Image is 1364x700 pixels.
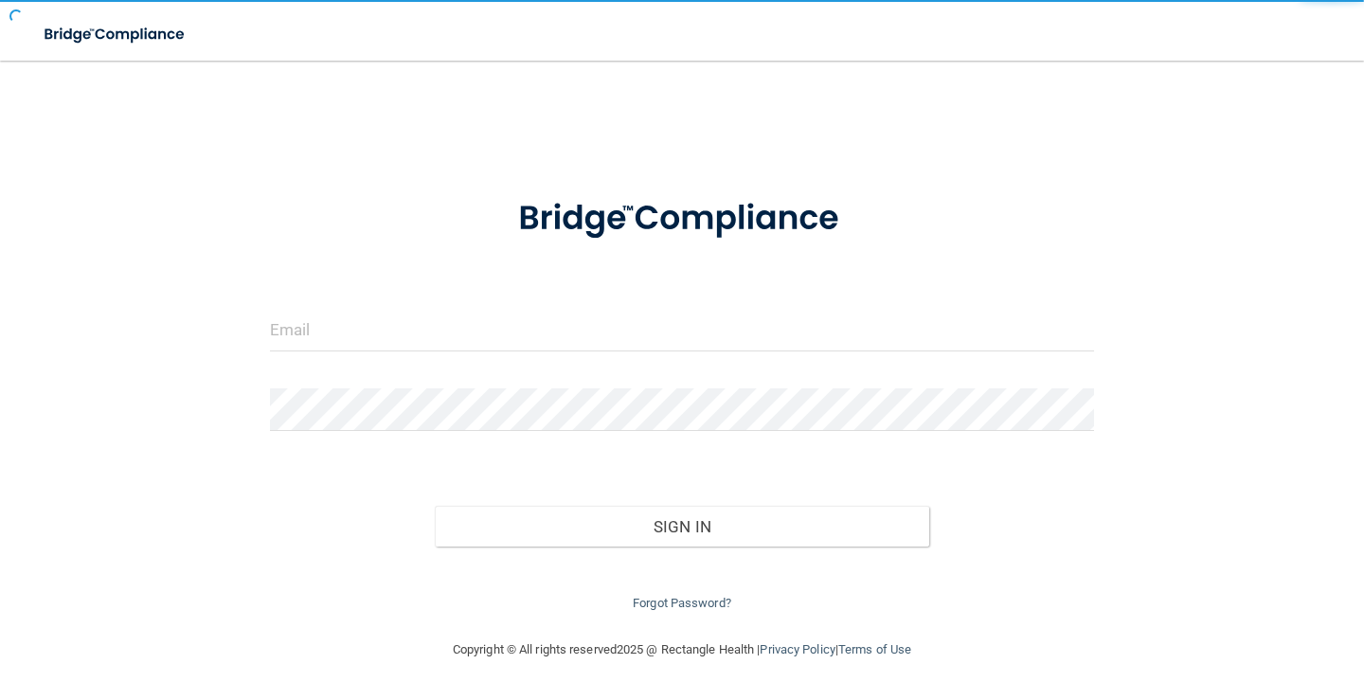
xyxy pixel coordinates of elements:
[28,15,203,54] img: bridge_compliance_login_screen.278c3ca4.svg
[270,309,1094,351] input: Email
[838,642,911,656] a: Terms of Use
[633,596,731,610] a: Forgot Password?
[435,506,929,547] button: Sign In
[336,619,1028,680] div: Copyright © All rights reserved 2025 @ Rectangle Health | |
[483,174,881,263] img: bridge_compliance_login_screen.278c3ca4.svg
[760,642,835,656] a: Privacy Policy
